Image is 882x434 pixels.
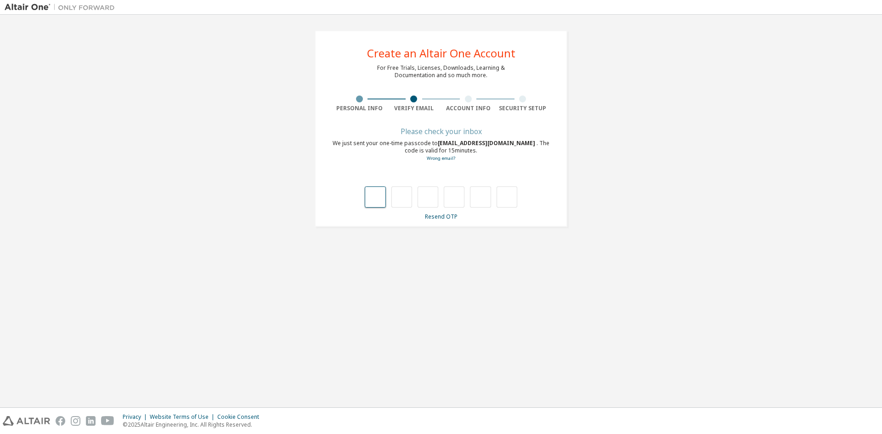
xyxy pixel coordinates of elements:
[332,140,550,162] div: We just sent your one-time passcode to . The code is valid for 15 minutes.
[71,416,80,426] img: instagram.svg
[332,105,387,112] div: Personal Info
[496,105,550,112] div: Security Setup
[56,416,65,426] img: facebook.svg
[123,413,150,421] div: Privacy
[101,416,114,426] img: youtube.svg
[367,48,515,59] div: Create an Altair One Account
[123,421,265,428] p: © 2025 Altair Engineering, Inc. All Rights Reserved.
[217,413,265,421] div: Cookie Consent
[5,3,119,12] img: Altair One
[387,105,441,112] div: Verify Email
[425,213,458,220] a: Resend OTP
[86,416,96,426] img: linkedin.svg
[441,105,496,112] div: Account Info
[427,155,455,161] a: Go back to the registration form
[438,139,537,147] span: [EMAIL_ADDRESS][DOMAIN_NAME]
[332,129,550,134] div: Please check your inbox
[3,416,50,426] img: altair_logo.svg
[377,64,505,79] div: For Free Trials, Licenses, Downloads, Learning & Documentation and so much more.
[150,413,217,421] div: Website Terms of Use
